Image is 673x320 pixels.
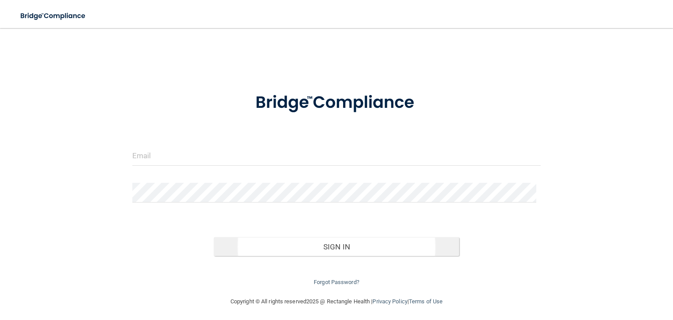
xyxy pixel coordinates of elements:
[372,298,407,305] a: Privacy Policy
[177,288,496,316] div: Copyright © All rights reserved 2025 @ Rectangle Health | |
[314,279,359,285] a: Forgot Password?
[238,81,436,125] img: bridge_compliance_login_screen.278c3ca4.svg
[214,237,459,256] button: Sign In
[409,298,443,305] a: Terms of Use
[132,146,541,166] input: Email
[13,7,94,25] img: bridge_compliance_login_screen.278c3ca4.svg
[522,263,662,297] iframe: Drift Widget Chat Controller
